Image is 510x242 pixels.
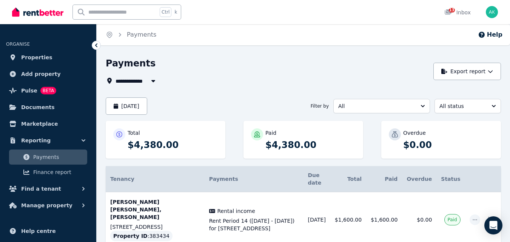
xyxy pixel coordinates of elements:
[304,166,330,192] th: Due date
[106,166,205,192] th: Tenancy
[436,166,465,192] th: Status
[97,24,165,45] nav: Breadcrumb
[444,9,471,16] div: Inbox
[6,116,90,131] a: Marketplace
[106,97,147,115] button: [DATE]
[330,166,366,192] th: Total
[33,153,84,162] span: Payments
[433,63,501,80] button: Export report
[6,50,90,65] a: Properties
[21,201,72,210] span: Manage property
[21,86,37,95] span: Pulse
[33,168,84,177] span: Finance report
[265,139,356,151] p: $4,380.00
[128,139,218,151] p: $4,380.00
[311,103,329,109] span: Filter by
[435,99,501,113] button: All status
[209,217,299,232] span: Rent Period 14 ([DATE] - [DATE]) for [STREET_ADDRESS]
[338,102,414,110] span: All
[333,99,430,113] button: All
[209,176,238,182] span: Payments
[6,224,90,239] a: Help centre
[403,129,426,137] p: Overdue
[403,139,493,151] p: $0.00
[6,83,90,98] a: PulseBETA
[217,207,255,215] span: Rental income
[402,166,436,192] th: Overdue
[9,150,87,165] a: Payments
[478,30,502,39] button: Help
[6,66,90,82] a: Add property
[6,181,90,196] button: Find a tenant
[6,198,90,213] button: Manage property
[449,8,455,12] span: 13
[110,223,200,231] p: [STREET_ADDRESS]
[9,165,87,180] a: Finance report
[6,42,30,47] span: ORGANISE
[174,9,177,15] span: k
[439,102,485,110] span: All status
[21,69,61,79] span: Add property
[160,7,171,17] span: Ctrl
[21,184,61,193] span: Find a tenant
[40,87,56,94] span: BETA
[21,227,56,236] span: Help centre
[448,217,457,223] span: Paid
[127,31,156,38] a: Payments
[486,6,498,18] img: Azad Kalam
[21,103,55,112] span: Documents
[128,129,140,137] p: Total
[21,53,52,62] span: Properties
[6,100,90,115] a: Documents
[417,217,432,223] span: $0.00
[12,6,63,18] img: RentBetter
[21,136,51,145] span: Reporting
[21,119,58,128] span: Marketplace
[106,57,156,69] h1: Payments
[110,231,173,241] div: : 383434
[6,133,90,148] button: Reporting
[484,216,502,234] div: Open Intercom Messenger
[265,129,276,137] p: Paid
[113,232,148,240] span: Property ID
[110,198,200,221] p: [PERSON_NAME] [PERSON_NAME], [PERSON_NAME]
[366,166,402,192] th: Paid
